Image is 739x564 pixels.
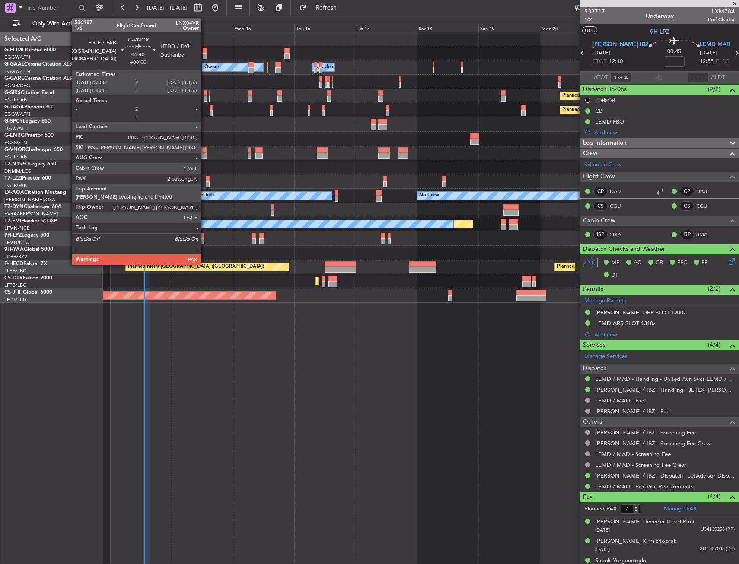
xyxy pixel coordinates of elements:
a: EGLF/FAB [4,182,27,189]
span: Dispatch Checks and Weather [583,244,665,254]
span: Services [583,340,605,350]
span: T7-EMI [4,219,21,224]
a: Manage PAX [664,505,697,513]
div: No Crew [419,189,439,202]
div: Add new [594,129,735,136]
a: EGLF/FAB [4,97,27,103]
span: 12:55 [700,57,714,66]
div: A/C Unavailable [131,61,166,74]
a: T7-DYNChallenger 604 [4,204,61,209]
a: [PERSON_NAME] / IBZ - Fuel [595,408,671,415]
div: No Crew Hamburg (Fuhlsbuttel Intl) [136,189,214,202]
a: Manage Services [584,352,628,361]
span: G-ENRG [4,133,25,138]
span: G-SPCY [4,119,23,124]
div: [PERSON_NAME] Kirmizitoprak [595,537,677,546]
span: ALDT [711,73,725,82]
div: LEMD ARR SLOT 1310z [595,320,656,327]
div: CS [680,201,694,211]
span: Others [583,417,602,427]
span: 538717 [584,7,605,16]
span: [DATE] - [DATE] [147,4,188,12]
a: CS-DTRFalcon 2000 [4,276,52,281]
span: Pax [583,492,592,502]
label: Planned PAX [584,505,617,513]
span: Cabin Crew [583,216,615,226]
span: CR [656,259,663,267]
span: Pref Charter [708,16,735,23]
span: Flight Crew [583,172,615,182]
span: U34139258 (PP) [701,526,735,533]
div: Fri 17 [356,24,417,32]
span: G-JAGA [4,105,24,110]
a: T7-LZZIPraetor 600 [4,176,51,181]
div: CP [680,187,694,196]
a: [PERSON_NAME] / IBZ - Dispatch - JetAdvisor Dispatch 9H [595,472,735,479]
span: Dispatch [583,364,607,374]
a: [PERSON_NAME]/QSA [4,196,55,203]
span: F-HECD [4,261,23,266]
span: 1/2 [584,16,605,23]
span: FP [701,259,708,267]
a: SMA [610,231,629,238]
a: LFPB/LBG [4,268,27,274]
span: (4/4) [708,340,720,349]
span: [DATE] [700,49,717,57]
a: EGGW/LTN [4,111,30,117]
span: (2/2) [708,284,720,293]
div: ISP [680,230,694,239]
span: T7-LZZI [4,176,22,181]
span: [DATE] [595,527,610,533]
span: G-GAAL [4,62,24,67]
a: CGU [696,202,716,210]
a: Schedule Crew [584,161,622,169]
span: Leg Information [583,138,627,148]
a: EGNR/CEG [4,82,30,89]
a: Manage Permits [584,297,626,305]
a: EGGW/LTN [4,68,30,75]
a: G-GAALCessna Citation XLS+ [4,62,76,67]
a: SMA [696,231,716,238]
div: Owner [204,61,219,74]
a: LGAV/ATH [4,125,28,132]
a: [PERSON_NAME] / IBZ - Handling - JETEX [PERSON_NAME] [595,386,735,393]
span: (4/4) [708,492,720,501]
span: XDE537045 (PP) [700,545,735,553]
span: Permits [583,285,603,295]
div: Planned Maint [GEOGRAPHIC_DATA] ([GEOGRAPHIC_DATA]) [128,260,264,273]
div: [PERSON_NAME] DEP SLOT 1200z [595,309,686,316]
a: 9H-YAAGlobal 5000 [4,247,53,252]
span: FFC [677,259,687,267]
span: DP [611,271,619,280]
div: Prebrief [595,96,615,104]
a: [PERSON_NAME] / IBZ - Screening Fee [595,429,696,436]
a: DAU [610,187,629,195]
div: [DATE] [105,17,119,25]
span: LEMD MAD [700,41,731,49]
div: Underway [646,12,674,21]
button: Refresh [295,1,347,15]
button: UTC [582,26,597,34]
div: Planned Maint [GEOGRAPHIC_DATA] ([GEOGRAPHIC_DATA]) [562,104,698,117]
a: [PERSON_NAME] / IBZ - Screening Fee Crew [595,440,711,447]
a: G-SPCYLegacy 650 [4,119,51,124]
span: LX-AOA [4,190,24,195]
a: LX-AOACitation Mustang [4,190,66,195]
div: LEMD FBO [595,118,624,125]
button: Only With Activity [10,17,94,31]
span: 9H-LPZ [650,27,669,36]
div: Sun 19 [478,24,540,32]
span: CS-JHH [4,290,23,295]
span: Only With Activity [22,21,91,27]
a: 9H-LPZLegacy 500 [4,233,49,238]
div: ISP [593,230,608,239]
span: CS-DTR [4,276,23,281]
a: G-JAGAPhenom 300 [4,105,54,110]
span: LXM784 [708,7,735,16]
a: G-FOMOGlobal 6000 [4,48,56,53]
span: Crew [583,149,598,158]
a: G-VNORChallenger 650 [4,147,63,152]
span: T7-DYN [4,204,24,209]
span: G-FOMO [4,48,26,53]
div: Thu 16 [294,24,356,32]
